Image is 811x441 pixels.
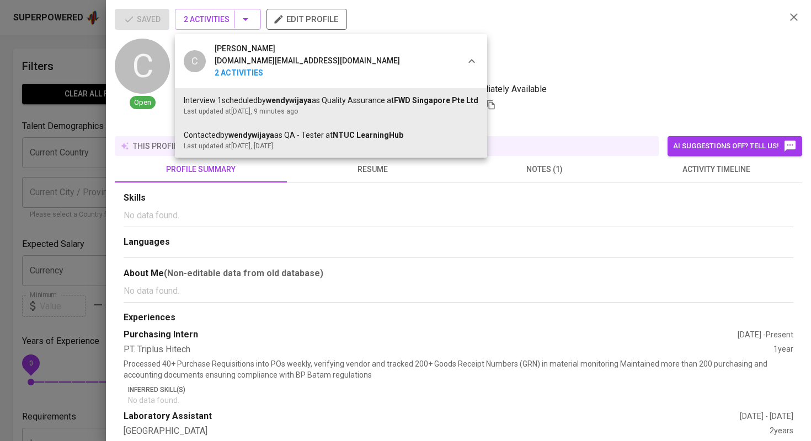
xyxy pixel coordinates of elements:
div: C[PERSON_NAME][DOMAIN_NAME][EMAIL_ADDRESS][DOMAIN_NAME]2 Activities [175,34,487,88]
b: wendywijaya [266,96,312,105]
span: [PERSON_NAME] [215,43,275,55]
div: Last updated at [DATE] , [DATE] [184,141,478,151]
span: NTUC LearningHub [333,131,403,139]
div: C [184,50,206,72]
div: Contacted by as QA - Tester at [184,130,478,141]
b: 2 Activities [215,67,400,79]
div: Last updated at [DATE] , 9 minutes ago [184,106,478,116]
b: wendywijaya [228,131,274,139]
div: Interview 1 by as Quality Assurance at [184,95,478,106]
span: Scheduled [222,96,258,105]
span: FWD Singapore Pte Ltd [394,96,478,105]
div: [DOMAIN_NAME][EMAIL_ADDRESS][DOMAIN_NAME] [215,55,400,67]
